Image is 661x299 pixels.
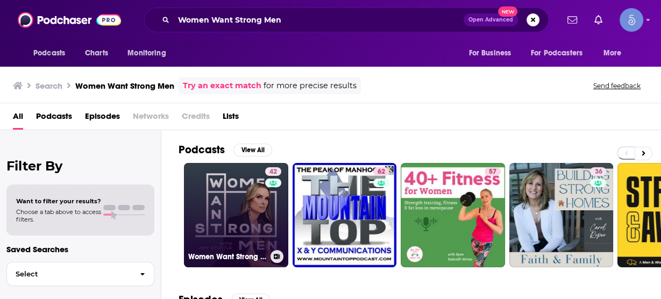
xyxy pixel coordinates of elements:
span: For Business [468,46,511,61]
span: Monitoring [127,46,166,61]
button: open menu [524,43,598,63]
h3: Women Want Strong Men [75,81,174,91]
a: 62 [373,167,389,176]
button: View All [233,144,272,156]
input: Search podcasts, credits, & more... [174,11,464,29]
span: 36 [594,167,602,177]
a: Show notifications dropdown [563,11,581,29]
button: open menu [461,43,524,63]
span: for more precise results [264,80,357,92]
span: Podcasts [33,46,65,61]
button: Open AdvancedNew [464,13,518,26]
span: Networks [133,108,169,130]
a: Try an exact match [183,80,261,92]
span: 62 [378,167,385,177]
a: All [13,108,23,130]
img: Podchaser - Follow, Share and Rate Podcasts [18,10,121,30]
button: open menu [120,43,180,63]
button: open menu [596,43,635,63]
a: 42 [265,167,281,176]
span: Select [7,270,131,277]
a: Episodes [85,108,120,130]
a: Lists [223,108,239,130]
h3: Search [35,81,62,91]
span: 42 [269,167,277,177]
img: User Profile [620,8,643,32]
h2: Podcasts [179,143,225,156]
a: 42Women Want Strong Men [184,163,288,267]
span: More [603,46,622,61]
span: Logged in as Spiral5-G1 [620,8,643,32]
span: 57 [489,167,496,177]
a: Show notifications dropdown [590,11,607,29]
a: 36 [590,167,606,176]
span: For Podcasters [531,46,582,61]
button: open menu [26,43,79,63]
a: PodcastsView All [179,143,272,156]
a: 57 [401,163,505,267]
a: 62 [293,163,397,267]
button: Show profile menu [620,8,643,32]
div: Search podcasts, credits, & more... [144,8,549,32]
span: Want to filter your results? [16,197,101,205]
a: Charts [78,43,115,63]
a: 57 [485,167,501,176]
h3: Women Want Strong Men [188,252,266,261]
p: Saved Searches [6,244,154,254]
span: Choose a tab above to access filters. [16,208,101,223]
h2: Filter By [6,158,154,174]
span: Charts [85,46,108,61]
span: Open Advanced [468,17,513,23]
button: Send feedback [590,81,644,90]
span: New [498,6,517,17]
a: Podcasts [36,108,72,130]
a: 36 [509,163,614,267]
span: Credits [182,108,210,130]
button: Select [6,262,154,286]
